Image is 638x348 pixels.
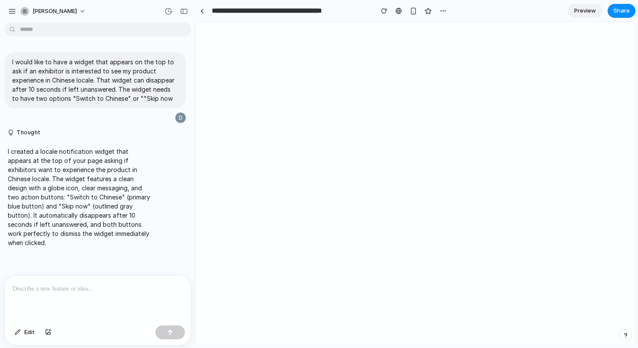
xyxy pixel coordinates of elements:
[608,4,635,18] button: Share
[613,7,630,15] span: Share
[17,4,90,18] button: [PERSON_NAME]
[8,147,153,247] p: I created a locale notification widget that appears at the top of your page asking if exhibitors ...
[10,325,39,339] button: Edit
[568,4,602,18] a: Preview
[24,328,35,337] span: Edit
[12,57,178,103] p: I would like to have a widget that appears on the top to ask if an exhibitor is interested to see...
[574,7,596,15] span: Preview
[33,7,77,16] span: [PERSON_NAME]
